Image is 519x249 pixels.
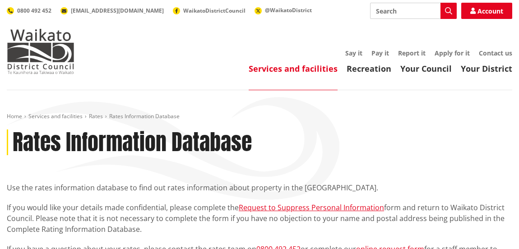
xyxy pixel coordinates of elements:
span: WaikatoDistrictCouncil [183,7,246,14]
a: Your District [461,63,512,74]
a: Request to Suppress Personal Information [239,203,384,212]
a: 0800 492 452 [7,7,51,14]
a: Rates [89,112,103,120]
a: Account [461,3,512,19]
a: Apply for it [435,49,470,57]
p: If you would like your details made confidential, please complete the form and return to Waikato ... [7,202,512,235]
a: Report it [398,49,426,57]
a: Home [7,112,22,120]
span: @WaikatoDistrict [265,6,312,14]
a: @WaikatoDistrict [255,6,312,14]
a: Services and facilities [249,63,338,74]
a: Services and facilities [28,112,83,120]
nav: breadcrumb [7,113,512,120]
a: WaikatoDistrictCouncil [173,7,246,14]
a: Recreation [347,63,391,74]
span: Rates Information Database [109,112,180,120]
img: Waikato District Council - Te Kaunihera aa Takiwaa o Waikato [7,29,74,74]
p: Use the rates information database to find out rates information about property in the [GEOGRAPHI... [7,182,512,193]
h1: Rates Information Database [13,129,252,156]
span: [EMAIL_ADDRESS][DOMAIN_NAME] [71,7,164,14]
a: Say it [345,49,362,57]
input: Search input [370,3,457,19]
a: Contact us [479,49,512,57]
a: Pay it [371,49,389,57]
span: 0800 492 452 [17,7,51,14]
a: [EMAIL_ADDRESS][DOMAIN_NAME] [60,7,164,14]
a: Your Council [400,63,452,74]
